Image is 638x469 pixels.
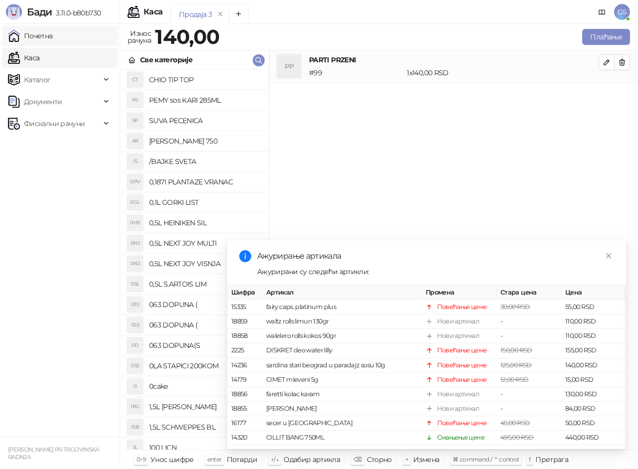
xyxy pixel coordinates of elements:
[437,302,487,312] div: Повећање цене
[127,113,143,129] div: SP
[149,113,261,129] h4: SUVA PECENICA
[561,314,626,329] td: 110,00 RSD
[453,456,519,463] span: ⌘ command / ⌃ control
[262,314,422,329] td: waltz rolls limun 130gr
[437,433,484,443] div: Смањење цене
[149,215,261,231] h4: 0,5L HEINIKEN SIL
[137,456,146,463] span: 0-9
[437,360,487,370] div: Повећање цене
[603,250,614,261] a: Close
[149,154,261,169] h4: /BAJKE SVETA
[405,456,408,463] span: +
[405,67,601,78] div: 1 x 140,00 RSD
[227,286,262,300] th: Шифра
[126,27,153,47] div: Износ рачуна
[535,453,568,466] div: Претрага
[127,194,143,210] div: 0GL
[149,419,261,435] h4: 1,5L SCHWEPPES BL
[227,329,262,343] td: 18858
[561,286,626,300] th: Цена
[262,286,422,300] th: Артикал
[500,448,530,456] span: 38,00 RSD
[437,447,487,457] div: Повећање цене
[561,445,626,460] td: 50,00 RSD
[529,456,530,463] span: f
[561,373,626,387] td: 15,00 RSD
[496,387,561,402] td: -
[149,399,261,415] h4: 1,5L [PERSON_NAME]
[149,337,261,353] h4: 063 DOPUNA(S
[561,402,626,416] td: 84,00 RSD
[413,453,439,466] div: Измена
[561,329,626,343] td: 110,00 RSD
[127,215,143,231] div: 0HS
[500,376,528,383] span: 12,00 RSD
[561,387,626,402] td: 130,00 RSD
[149,174,261,190] h4: 0,187l PLANTAZE VRANAC
[262,387,422,402] td: faretti kolac karam
[227,387,262,402] td: 18856
[8,26,53,46] a: Почетна
[500,434,534,441] span: 495,00 RSD
[262,373,422,387] td: CIMET mleveni 5g
[605,252,612,259] span: close
[149,297,261,313] h4: 063 DOPUNA (
[561,416,626,431] td: 50,00 RSD
[561,300,626,314] td: 55,00 RSD
[127,358,143,374] div: 0S2
[437,345,487,355] div: Повећање цене
[149,194,261,210] h4: 0,1L GORKI LIST
[227,431,262,445] td: 14320
[179,9,212,20] div: Продаја 3
[582,29,630,45] button: Плаћање
[561,431,626,445] td: 440,00 RSD
[227,358,262,372] td: 14236
[155,24,219,49] strong: 140,00
[437,389,479,399] div: Нови артикал
[127,378,143,394] div: 0
[127,235,143,251] div: 0NJ
[140,54,192,65] div: Све категорије
[307,67,405,78] div: # 99
[262,358,422,372] td: sardina stari beograd u paradajz sosu 10g
[127,154,143,169] div: /S
[8,48,39,68] a: Каса
[614,4,630,20] span: GS
[262,329,422,343] td: walelero rolls kokos 90gr
[6,4,22,20] img: Logo
[422,286,496,300] th: Промена
[257,250,614,262] div: Ажурирање артикала
[227,300,262,314] td: 15335
[262,300,422,314] td: fairy caps. platinum plus
[149,440,261,456] h4: 100 LICN
[229,4,249,24] button: Add tab
[309,54,599,65] h4: PARTI PRZENI
[496,314,561,329] td: -
[437,404,479,414] div: Нови артикал
[437,375,487,385] div: Повећање цене
[149,92,261,108] h4: PEMY sos KARI 285ML
[127,440,143,456] div: 1L
[500,303,530,311] span: 30,00 RSD
[149,256,261,272] h4: 0,5L NEXT JOY VISNJA
[127,399,143,415] div: 1RG
[227,416,262,431] td: 16177
[127,92,143,108] div: PS
[127,72,143,88] div: CT
[149,358,261,374] h4: 0LA STAPICI 200KOM
[149,72,261,88] h4: CHIO TIP TOP
[8,446,99,461] small: [PERSON_NAME] PR TRGOVINSKA RADNJA
[262,343,422,358] td: DISKRET deo water lilly
[262,431,422,445] td: CILLIT BANG 750ML
[227,314,262,329] td: 18859
[257,266,614,277] div: Ажурирани су следећи артикли:
[127,276,143,292] div: 0SL
[262,445,422,460] td: EUROKREMBLOK 50G
[500,346,532,354] span: 150,00 RSD
[127,133,143,149] div: AK
[561,358,626,372] td: 140,00 RSD
[149,235,261,251] h4: 0,5L NEXT JOY MULTI
[500,419,530,427] span: 45,00 RSD
[52,8,101,17] span: 3.11.0-b80b730
[24,92,62,112] span: Документи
